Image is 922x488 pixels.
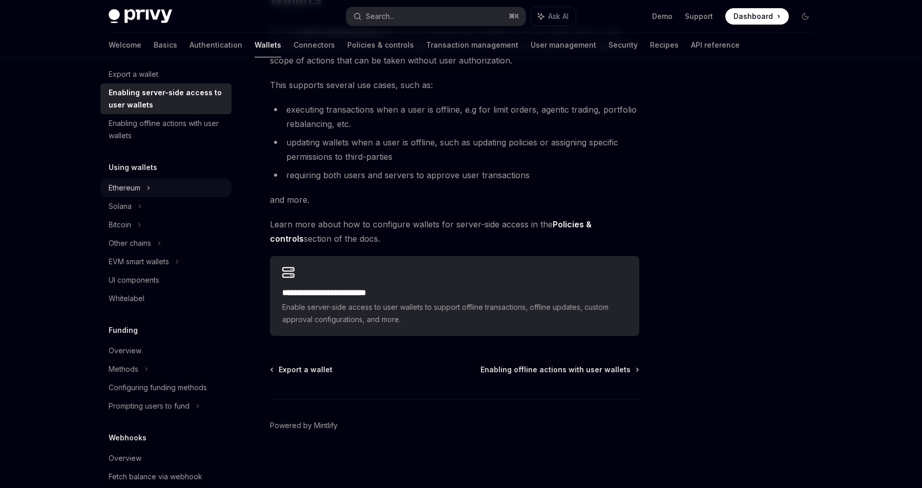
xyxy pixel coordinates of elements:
div: Enabling offline actions with user wallets [109,117,225,142]
a: Transaction management [426,33,518,57]
div: Fetch balance via webhook [109,471,202,483]
h5: Using wallets [109,161,157,174]
span: ⌘ K [509,12,519,20]
a: UI components [100,271,232,289]
li: updating wallets when a user is offline, such as updating policies or assigning specific permissi... [270,135,639,164]
div: Configuring funding methods [109,381,207,394]
a: Authentication [190,33,242,57]
a: Overview [100,342,232,360]
a: Basics [154,33,177,57]
button: Search...⌘K [346,7,526,26]
div: Search... [366,10,394,23]
a: Welcome [109,33,141,57]
div: EVM smart wallets [109,256,169,268]
button: Ask AI [531,7,576,26]
a: Wallets [255,33,281,57]
h5: Webhooks [109,432,146,444]
a: Export a wallet [271,365,332,375]
a: Security [609,33,638,57]
span: Enable server-side access to user wallets to support offline transactions, offline updates, custo... [282,301,627,326]
a: API reference [691,33,740,57]
span: This supports several use cases, such as: [270,78,639,92]
button: Toggle dark mode [797,8,813,25]
div: Other chains [109,237,151,249]
div: Enabling server-side access to user wallets [109,87,225,111]
div: Ethereum [109,182,140,194]
a: Policies & controls [347,33,414,57]
a: Whitelabel [100,289,232,308]
a: Enabling offline actions with user wallets [100,114,232,145]
div: Overview [109,345,141,357]
a: Dashboard [725,8,789,25]
li: executing transactions when a user is offline, e.g for limit orders, agentic trading, portfolio r... [270,102,639,131]
div: Bitcoin [109,219,131,231]
a: Enabling offline actions with user wallets [480,365,638,375]
span: Learn more about how to configure wallets for server-side access in the section of the docs. [270,217,639,246]
a: Demo [652,11,673,22]
span: Ask AI [548,11,569,22]
a: Recipes [650,33,679,57]
div: Whitelabel [109,292,144,305]
span: Dashboard [734,11,773,22]
span: Export a wallet [279,365,332,375]
div: UI components [109,274,159,286]
a: Overview [100,449,232,468]
a: Configuring funding methods [100,378,232,397]
li: requiring both users and servers to approve user transactions [270,168,639,182]
span: Enabling offline actions with user wallets [480,365,631,375]
div: Export a wallet [109,68,158,80]
a: Connectors [294,33,335,57]
span: and more. [270,193,639,207]
a: Export a wallet [100,65,232,83]
h5: Funding [109,324,138,336]
a: User management [531,33,596,57]
img: dark logo [109,9,172,24]
a: Fetch balance via webhook [100,468,232,486]
div: Methods [109,363,138,375]
div: Solana [109,200,132,213]
div: Overview [109,452,141,464]
a: Enabling server-side access to user wallets [100,83,232,114]
a: Support [685,11,713,22]
a: Powered by Mintlify [270,420,338,431]
div: Prompting users to fund [109,400,190,412]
